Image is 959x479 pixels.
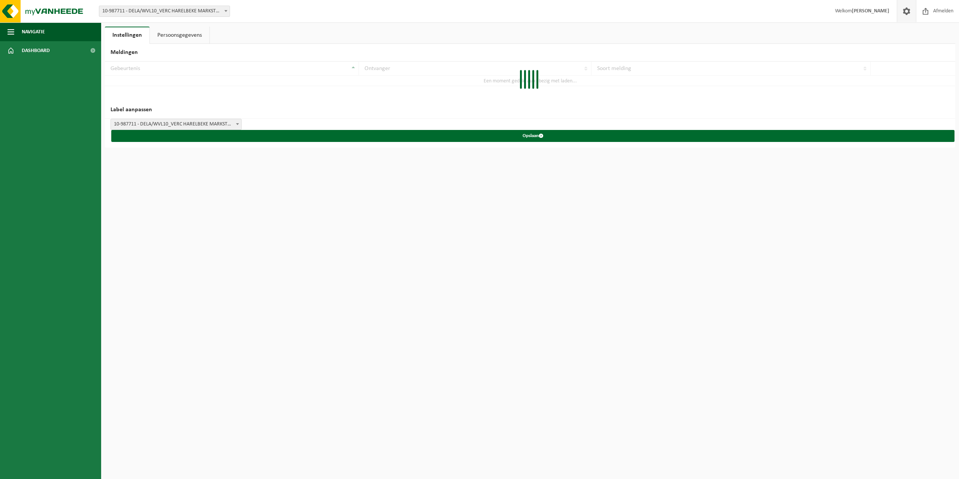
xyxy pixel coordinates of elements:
[22,41,50,60] span: Dashboard
[111,119,242,130] span: 10-987711 - DELA/WVL10_VERC HARELBEKE MARKSTRAAT - HARELBEKE
[105,27,149,44] a: Instellingen
[111,119,241,130] span: 10-987711 - DELA/WVL10_VERC HARELBEKE MARKSTRAAT - HARELBEKE
[99,6,230,16] span: 10-987711 - DELA/WVL10_VERC HARELBEKE MARKSTRAAT - HARELBEKE
[105,101,955,119] h2: Label aanpassen
[99,6,230,17] span: 10-987711 - DELA/WVL10_VERC HARELBEKE MARKSTRAAT - HARELBEKE
[150,27,209,44] a: Persoonsgegevens
[105,44,955,61] h2: Meldingen
[111,130,955,142] button: Opslaan
[22,22,45,41] span: Navigatie
[852,8,889,14] strong: [PERSON_NAME]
